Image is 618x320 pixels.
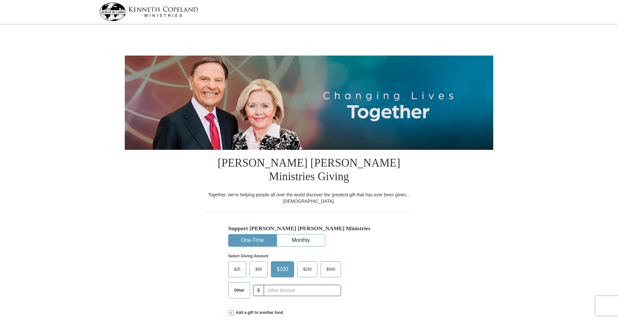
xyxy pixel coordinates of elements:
button: One-Time [229,234,276,246]
img: kcm-header-logo.svg [99,3,198,21]
span: $50 [252,264,265,274]
span: $100 [273,264,292,274]
strong: Select Giving Amount [228,254,268,258]
h5: Support [PERSON_NAME] [PERSON_NAME] Ministries [228,225,390,232]
span: $250 [300,264,315,274]
span: Other [231,285,248,295]
span: Add a gift to another fund [233,310,283,315]
span: $25 [231,264,244,274]
button: Monthly [277,234,325,246]
h1: [PERSON_NAME] [PERSON_NAME] Ministries Giving [204,150,414,191]
div: Together, we're helping people all over the world discover the greatest gift that has ever been g... [204,191,414,204]
span: $ [253,285,264,296]
span: $500 [323,264,338,274]
input: Other Amount [264,285,341,296]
